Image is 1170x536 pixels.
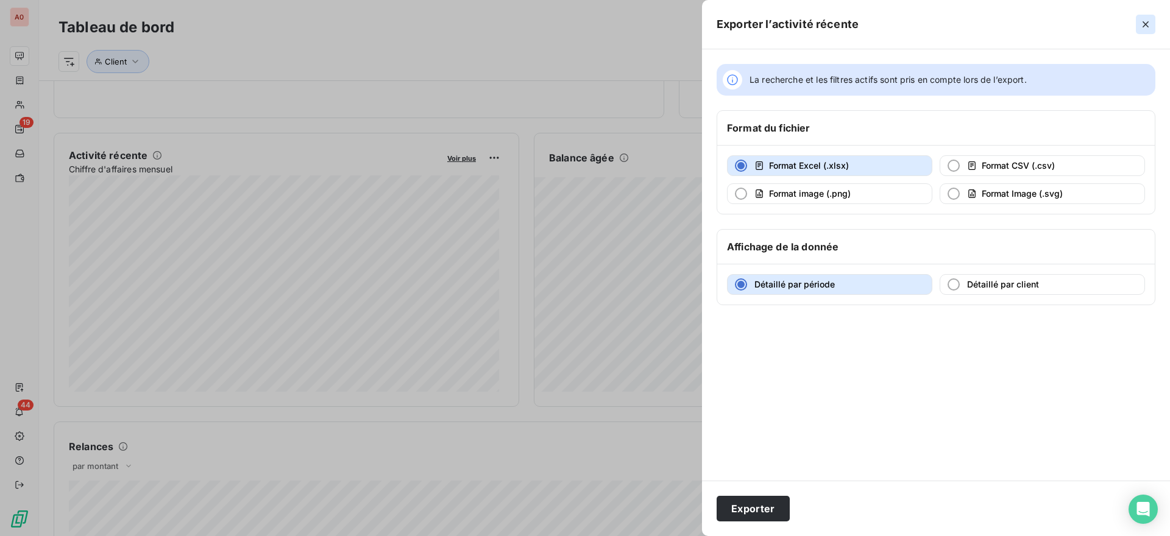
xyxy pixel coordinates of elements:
[769,188,851,199] span: Format image (.png)
[967,279,1039,289] span: Détaillé par client
[982,188,1063,199] span: Format Image (.svg)
[727,239,838,254] h6: Affichage de la donnée
[727,155,932,176] button: Format Excel (.xlsx)
[982,160,1055,171] span: Format CSV (.csv)
[727,183,932,204] button: Format image (.png)
[940,183,1145,204] button: Format Image (.svg)
[940,155,1145,176] button: Format CSV (.csv)
[727,274,932,295] button: Détaillé par période
[717,16,859,33] h5: Exporter l’activité récente
[727,121,810,135] h6: Format du fichier
[1129,495,1158,524] div: Open Intercom Messenger
[769,160,849,171] span: Format Excel (.xlsx)
[750,74,1027,86] span: La recherche et les filtres actifs sont pris en compte lors de l’export.
[754,279,835,289] span: Détaillé par période
[940,274,1145,295] button: Détaillé par client
[717,496,790,521] button: Exporter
